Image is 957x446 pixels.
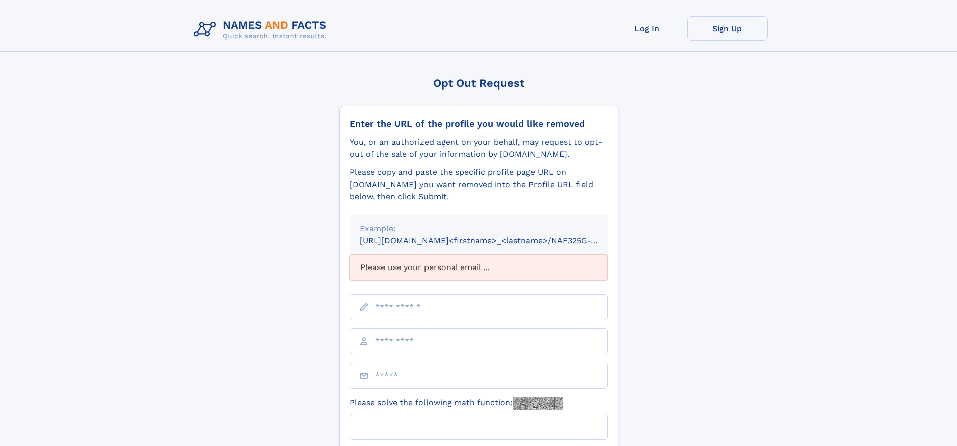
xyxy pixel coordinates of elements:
div: Please copy and paste the specific profile page URL on [DOMAIN_NAME] you want removed into the Pr... [350,166,608,203]
a: Sign Up [687,16,768,41]
div: Enter the URL of the profile you would like removed [350,118,608,129]
small: [URL][DOMAIN_NAME]<firstname>_<lastname>/NAF325G-xxxxxxxx [360,236,627,245]
a: Log In [607,16,687,41]
div: Opt Out Request [339,77,618,90]
div: Example: [360,223,598,235]
div: You, or an authorized agent on your behalf, may request to opt-out of the sale of your informatio... [350,136,608,160]
label: Please solve the following math function: [350,397,563,410]
img: Logo Names and Facts [190,16,335,43]
div: Please use your personal email ... [350,255,608,280]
